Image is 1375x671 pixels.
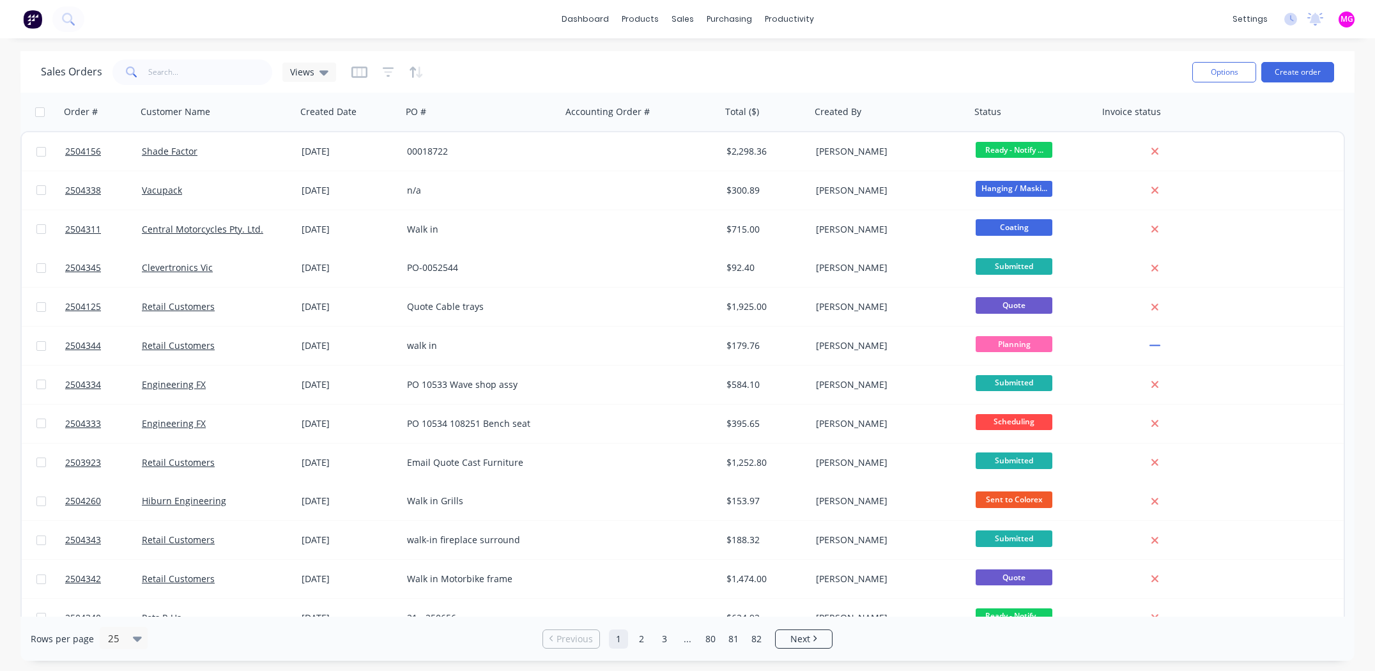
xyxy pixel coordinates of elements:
h1: Sales Orders [41,66,102,78]
div: [DATE] [302,300,397,313]
div: Status [974,105,1001,118]
div: [DATE] [302,573,397,585]
a: Retail Customers [142,300,215,312]
a: 2504343 [65,521,142,559]
div: [PERSON_NAME] [816,300,958,313]
div: Walk in Grills [407,495,549,507]
a: 2504311 [65,210,142,249]
div: Walk in Motorbike frame [407,573,549,585]
div: [DATE] [302,612,397,624]
div: [DATE] [302,417,397,430]
div: [DATE] [302,339,397,352]
div: Invoice status [1102,105,1161,118]
a: 2504156 [65,132,142,171]
span: 2504260 [65,495,101,507]
a: Shade Factor [142,145,197,157]
a: 2504260 [65,482,142,520]
div: [PERSON_NAME] [816,534,958,546]
div: purchasing [700,10,758,29]
div: Email Quote Cast Furniture [407,456,549,469]
a: Retail Customers [142,573,215,585]
span: 2503923 [65,456,101,469]
span: Ready - Notify ... [976,142,1052,158]
div: PO # [406,105,426,118]
div: $584.10 [726,378,802,391]
div: [PERSON_NAME] [816,145,958,158]
span: 2504333 [65,417,101,430]
div: sales [665,10,700,29]
div: $715.00 [726,223,802,236]
a: Page 80 [701,629,720,649]
a: 2504342 [65,560,142,598]
div: [DATE] [302,145,397,158]
div: $188.32 [726,534,802,546]
div: settings [1226,10,1274,29]
div: [PERSON_NAME] [816,378,958,391]
a: 2504344 [65,327,142,365]
div: Walk in [407,223,549,236]
span: Sent to Colorex [976,491,1052,507]
div: products [615,10,665,29]
span: Scheduling [976,414,1052,430]
div: $2,298.36 [726,145,802,158]
span: 2504340 [65,612,101,624]
div: Created Date [300,105,357,118]
a: 2504340 [65,599,142,637]
div: productivity [758,10,820,29]
div: $1,925.00 [726,300,802,313]
div: $92.40 [726,261,802,274]
a: 2504333 [65,405,142,443]
a: Vacupack [142,184,182,196]
span: Submitted [976,530,1052,546]
span: Submitted [976,375,1052,391]
a: Jump forward [678,629,697,649]
span: 2504344 [65,339,101,352]
div: PO 10533 Wave shop assy [407,378,549,391]
a: Next page [776,633,832,645]
a: Page 82 [747,629,766,649]
div: [PERSON_NAME] [816,223,958,236]
div: PO-0052544 [407,261,549,274]
span: 2504342 [65,573,101,585]
a: Page 2 [632,629,651,649]
span: Ready - Notify ... [976,608,1052,624]
div: n/a [407,184,549,197]
div: 21 - 250656 [407,612,549,624]
span: 2504156 [65,145,101,158]
span: Hanging / Maski... [976,181,1052,197]
a: 2504345 [65,249,142,287]
div: [PERSON_NAME] [816,456,958,469]
span: Submitted [976,258,1052,274]
div: $395.65 [726,417,802,430]
div: [DATE] [302,456,397,469]
div: $300.89 [726,184,802,197]
span: Planning [976,336,1052,352]
button: Create order [1261,62,1334,82]
a: 2503923 [65,443,142,482]
a: Retail Customers [142,534,215,546]
div: [DATE] [302,184,397,197]
a: Previous page [543,633,599,645]
div: [DATE] [302,223,397,236]
img: Factory [23,10,42,29]
a: dashboard [555,10,615,29]
span: Quote [976,297,1052,313]
div: Total ($) [725,105,759,118]
div: [PERSON_NAME] [816,417,958,430]
div: PO 10534 108251 Bench seat [407,417,549,430]
a: Clevertronics Vic [142,261,213,274]
a: Retail Customers [142,456,215,468]
div: [DATE] [302,261,397,274]
div: [PERSON_NAME] [816,184,958,197]
span: Previous [557,633,593,645]
div: walk-in fireplace surround [407,534,549,546]
a: Pots R Us [142,612,181,624]
span: 2504338 [65,184,101,197]
a: 2504125 [65,288,142,326]
div: Quote Cable trays [407,300,549,313]
div: $1,252.80 [726,456,802,469]
a: Page 3 [655,629,674,649]
span: Rows per page [31,633,94,645]
div: $624.92 [726,612,802,624]
div: [PERSON_NAME] [816,339,958,352]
